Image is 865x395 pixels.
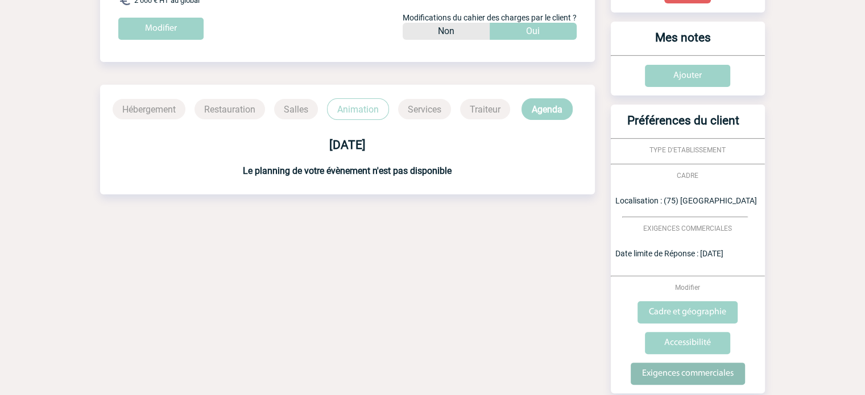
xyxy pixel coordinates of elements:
span: TYPE D'ETABLISSEMENT [649,146,726,154]
span: Localisation : (75) [GEOGRAPHIC_DATA] [615,196,757,205]
span: Date limite de Réponse : [DATE] [615,249,723,258]
input: Modifier [118,18,204,40]
p: Restauration [194,99,265,119]
span: Modifier [675,284,700,292]
p: Oui [526,23,540,40]
h3: Le planning de votre évènement n'est pas disponible [100,165,595,176]
span: Modifications du cahier des charges par le client ? [403,13,577,22]
input: Ajouter [645,65,730,87]
h3: Préférences du client [615,114,751,138]
input: Accessibilité [645,332,730,354]
p: Agenda [522,98,573,120]
p: Hébergement [113,99,185,119]
p: Traiteur [460,99,510,119]
input: Exigences commerciales [631,363,745,385]
p: Services [398,99,451,119]
p: Salles [274,99,318,119]
span: CADRE [677,172,698,180]
p: Animation [327,98,389,120]
input: Cadre et géographie [638,301,738,323]
span: EXIGENCES COMMERCIALES [643,224,732,232]
b: [DATE] [329,138,366,152]
h3: Mes notes [615,31,751,55]
p: Non [438,23,454,40]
